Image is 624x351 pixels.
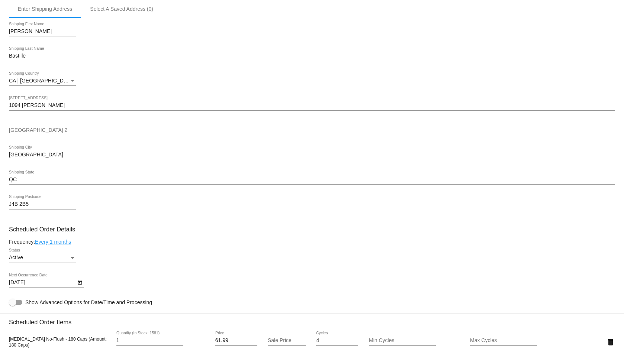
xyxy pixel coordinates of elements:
input: Sale Price [268,338,306,344]
mat-select: Shipping Country [9,78,76,84]
input: Shipping Street 1 [9,103,615,108]
input: Quantity (In Stock: 1581) [116,338,183,344]
span: [MEDICAL_DATA] No-Flush - 180 Caps (Amount: 180 Caps) [9,337,107,348]
input: Cycles [316,338,358,344]
div: Frequency: [9,239,615,245]
input: Price [215,338,257,344]
h3: Scheduled Order Details [9,226,615,233]
input: Shipping City [9,152,76,158]
button: Open calendar [76,278,84,286]
mat-select: Status [9,255,76,261]
input: Min Cycles [369,338,436,344]
input: Shipping Last Name [9,53,76,59]
mat-icon: delete [606,338,615,347]
span: Active [9,254,23,260]
input: Shipping Postcode [9,201,76,207]
h3: Scheduled Order Items [9,313,615,326]
input: Shipping Street 2 [9,127,615,133]
input: Next Occurrence Date [9,280,76,286]
div: Enter Shipping Address [18,6,72,12]
input: Max Cycles [470,338,537,344]
span: CA | [GEOGRAPHIC_DATA] [9,78,74,84]
div: Select A Saved Address (0) [90,6,153,12]
span: Show Advanced Options for Date/Time and Processing [25,299,152,306]
a: Every 1 months [35,239,71,245]
input: Shipping First Name [9,29,76,35]
input: Shipping State [9,177,615,183]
